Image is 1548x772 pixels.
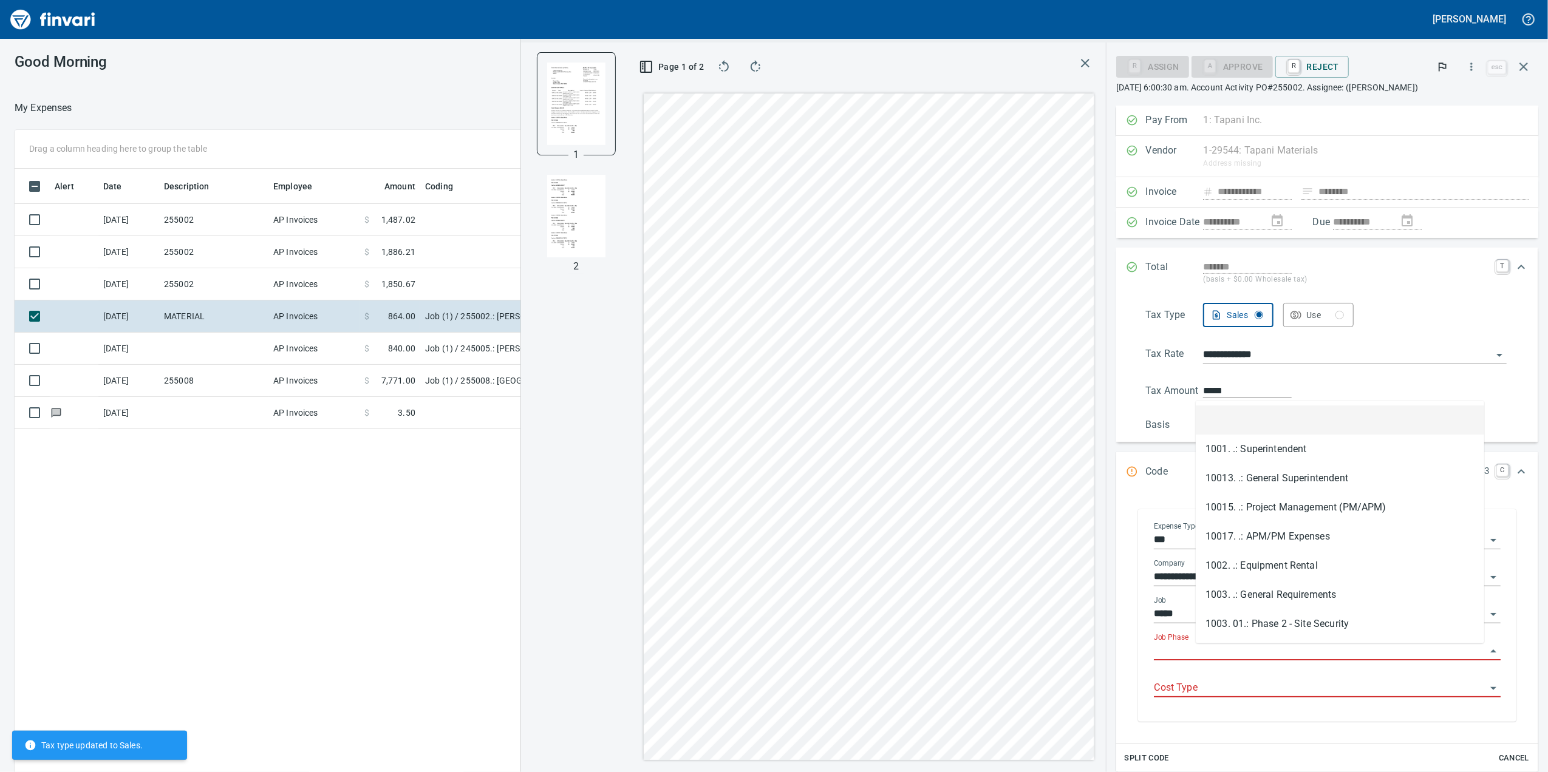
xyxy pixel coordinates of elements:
[1154,597,1167,604] label: Job
[364,214,369,226] span: $
[364,310,369,322] span: $
[1495,749,1533,768] button: Cancel
[1288,59,1300,73] a: R
[646,59,700,75] span: Page 1 of 2
[1124,751,1169,765] span: Split Code
[1196,522,1484,551] li: 10017. .: APM/PM Expenses
[381,374,415,387] span: 7,771.00
[364,374,369,387] span: $
[103,179,122,194] span: Date
[98,236,159,268] td: [DATE]
[273,179,312,194] span: Employee
[573,147,579,162] p: 1
[1433,13,1506,25] h5: [PERSON_NAME]
[388,342,415,354] span: 840.00
[1145,347,1203,364] p: Tax Rate
[1283,303,1354,327] button: Use
[1275,56,1349,78] button: RReject
[1145,308,1203,327] p: Tax Type
[98,204,159,236] td: [DATE]
[1485,569,1502,586] button: Open
[1485,532,1502,549] button: Open
[15,101,72,115] nav: breadcrumb
[547,175,605,257] img: Page 2
[29,143,207,155] p: Drag a column heading here to group the table
[50,408,63,416] span: Has messages
[1116,298,1538,442] div: Expand
[1196,493,1484,522] li: 10015. .: Project Management (PM/APM)
[15,101,72,115] p: My Expenses
[268,204,360,236] td: AP Invoices
[1145,418,1203,432] p: Basis
[268,236,360,268] td: AP Invoices
[159,300,268,333] td: MATERIAL
[364,342,369,354] span: $
[98,397,159,429] td: [DATE]
[1116,452,1538,492] div: Expand
[159,204,268,236] td: 255002
[1306,308,1344,323] div: Use
[268,333,360,365] td: AP Invoices
[641,56,704,78] button: Page 1 of 2
[364,407,369,419] span: $
[425,179,453,194] span: Coding
[1116,61,1188,71] div: Assign
[1485,680,1502,697] button: Open
[164,179,210,194] span: Description
[268,268,360,300] td: AP Invoices
[388,310,415,322] span: 864.00
[159,236,268,268] td: 255002
[7,5,98,34] img: Finvari
[268,397,360,429] td: AP Invoices
[1121,749,1172,768] button: Split Code
[98,365,159,397] td: [DATE]
[1203,274,1489,286] p: (basis + $0.00 Wholesale tax)
[398,407,415,419] span: 3.50
[15,53,400,70] h3: Good Morning
[420,333,724,365] td: Job (1) / 245005.: [PERSON_NAME][GEOGRAPHIC_DATA]
[1496,464,1509,476] a: C
[425,179,469,194] span: Coding
[24,739,143,751] span: Tax type updated to Sales.
[159,365,268,397] td: 255008
[98,300,159,333] td: [DATE]
[1203,303,1274,327] button: Sales
[268,365,360,397] td: AP Invoices
[1116,248,1538,298] div: Expand
[1116,81,1538,93] p: [DATE] 6:00:30 am. Account Activity PO#255002. Assignee: ([PERSON_NAME])
[1491,347,1508,364] button: Open
[1488,61,1506,74] a: esc
[420,300,724,333] td: Job (1) / 255002.: [PERSON_NAME][GEOGRAPHIC_DATA] Phase 2 & 3
[364,278,369,290] span: $
[98,333,159,365] td: [DATE]
[1145,464,1203,480] p: Code
[1145,384,1203,398] p: Tax Amount
[547,63,605,145] img: Page 1
[273,179,328,194] span: Employee
[159,268,268,300] td: 255002
[55,179,74,194] span: Alert
[1285,56,1339,77] span: Reject
[1154,560,1185,567] label: Company
[1430,10,1509,29] button: [PERSON_NAME]
[1196,551,1484,580] li: 1002. .: Equipment Rental
[1485,606,1502,623] button: Open
[164,179,225,194] span: Description
[364,246,369,258] span: $
[1196,638,1484,668] li: 1003. 02.: Site Security for Prose Playground
[420,365,724,397] td: Job (1) / 255008.: [GEOGRAPHIC_DATA]
[1485,643,1502,660] button: Close
[1498,751,1530,765] span: Cancel
[268,300,360,333] td: AP Invoices
[573,259,579,274] p: 2
[55,179,90,194] span: Alert
[1196,464,1484,493] li: 10013. .: General Superintendent
[384,179,415,194] span: Amount
[1154,523,1199,530] label: Expense Type
[1227,308,1263,323] div: Sales
[381,214,415,226] span: 1,487.02
[98,268,159,300] td: [DATE]
[1192,61,1273,71] div: Job Phase required
[381,246,415,258] span: 1,886.21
